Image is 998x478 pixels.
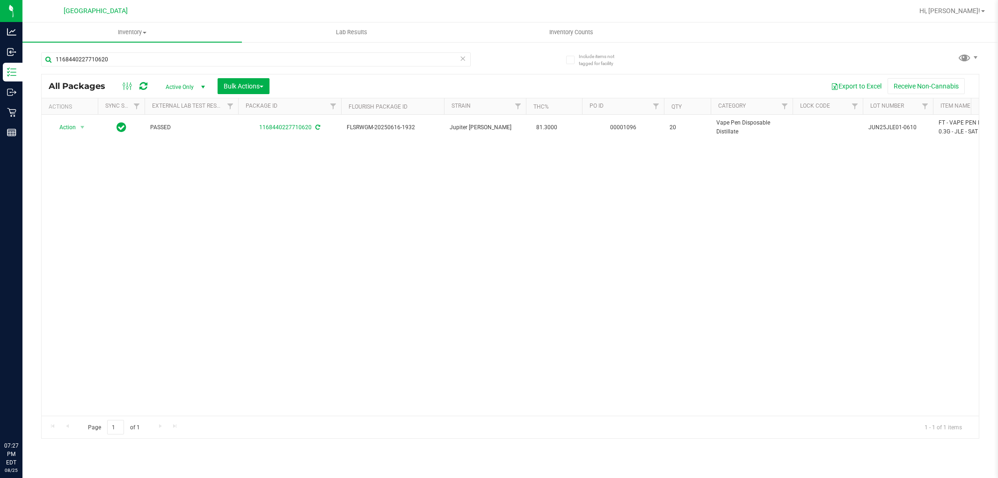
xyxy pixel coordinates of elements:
span: Bulk Actions [224,82,263,90]
span: select [77,121,88,134]
a: External Lab Test Result [152,103,226,109]
a: Sync Status [105,103,141,109]
inline-svg: Inventory [7,67,16,77]
inline-svg: Reports [7,128,16,137]
a: Qty [671,103,682,110]
inline-svg: Analytics [7,27,16,37]
span: Inventory [22,28,242,37]
span: Vape Pen Disposable Distillate [716,118,787,136]
span: 20 [670,123,705,132]
a: THC% [533,103,549,110]
button: Export to Excel [825,78,888,94]
p: 08/25 [4,467,18,474]
a: 00001096 [610,124,636,131]
span: [GEOGRAPHIC_DATA] [64,7,128,15]
a: Flourish Package ID [349,103,408,110]
input: 1 [107,420,124,434]
span: Page of 1 [80,420,147,434]
span: 1 - 1 of 1 items [917,420,969,434]
span: Sync from Compliance System [314,124,320,131]
a: Strain [452,103,471,109]
span: Inventory Counts [537,28,606,37]
span: Hi, [PERSON_NAME]! [919,7,980,15]
span: JUN25JLE01-0610 [868,123,927,132]
span: Include items not tagged for facility [579,53,626,67]
span: PASSED [150,123,233,132]
a: Filter [326,98,341,114]
p: 07:27 PM EDT [4,441,18,467]
a: Lot Number [870,103,904,109]
span: Lab Results [323,28,380,37]
a: Package ID [246,103,277,109]
a: Lock Code [800,103,830,109]
a: Filter [847,98,863,114]
div: Actions [49,103,94,110]
input: Search Package ID, Item Name, SKU, Lot or Part Number... [41,52,471,66]
inline-svg: Inbound [7,47,16,57]
span: FLSRWGM-20250616-1932 [347,123,438,132]
button: Receive Non-Cannabis [888,78,965,94]
span: Action [51,121,76,134]
span: All Packages [49,81,115,91]
a: Filter [510,98,526,114]
a: Item Name [940,103,970,109]
a: Category [718,103,746,109]
span: Jupiter [PERSON_NAME] [450,123,520,132]
a: Filter [223,98,238,114]
button: Bulk Actions [218,78,270,94]
a: Filter [129,98,145,114]
span: In Sync [117,121,126,134]
inline-svg: Retail [7,108,16,117]
iframe: Resource center [9,403,37,431]
span: 81.3000 [532,121,562,134]
a: Inventory Counts [461,22,681,42]
a: 1168440227710620 [259,124,312,131]
a: Filter [648,98,664,114]
a: Inventory [22,22,242,42]
a: PO ID [590,103,604,109]
a: Filter [918,98,933,114]
a: Filter [777,98,793,114]
inline-svg: Outbound [7,88,16,97]
a: Lab Results [242,22,461,42]
span: Clear [460,52,466,65]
